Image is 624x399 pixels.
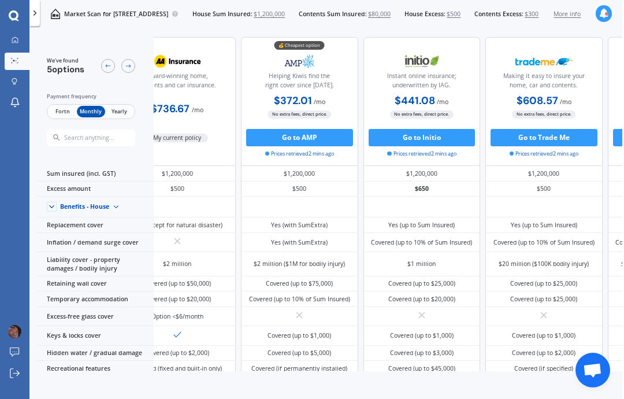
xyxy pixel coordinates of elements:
span: 5 options [47,64,84,75]
div: Covered (up to $20,000) [144,295,211,304]
b: $608.57 [517,94,558,108]
div: Covered (up to $2,000) [512,349,575,357]
b: $372.01 [274,94,312,108]
span: Yearly [105,106,133,117]
span: House Sum Insured: [192,10,252,19]
div: Award-winning home, contents and car insurance. [127,72,229,94]
div: $2 million ($1M for bodily injury) [254,260,345,268]
div: Covered (up to $25,000) [388,279,455,288]
span: More info [554,10,581,19]
div: Covered (up to $3,000) [390,349,454,357]
div: Open chat [575,353,610,387]
div: Covered (up to $5,000) [268,349,331,357]
b: $736.67 [151,102,190,116]
span: No extra fees, direct price. [512,110,575,119]
div: Excess-free glass cover [36,307,154,327]
div: Covered (up to $20,000) [388,295,455,304]
input: Search anything... [64,134,152,142]
div: Excess amount [36,182,154,197]
img: home-and-contents.b802091223b8502ef2dd.svg [50,9,61,19]
div: $500 [241,182,358,197]
div: $1,200,000 [363,166,481,182]
div: Covered (up to $25,000) [510,295,577,304]
div: Yes (with SumExtra) [271,238,328,247]
span: My current policy [146,134,208,142]
span: $500 [447,10,460,19]
span: House Excess: [404,10,445,19]
div: Covered (up to $1,000) [268,331,331,340]
div: Liability cover - property damages / bodily injury [36,252,154,276]
div: Payment frequency [47,92,135,101]
img: Trademe.webp [515,50,573,72]
div: Covered (if specified) [514,364,573,373]
span: / mo [314,98,325,106]
div: Inflation / demand surge cover [36,233,154,253]
div: Covered (up to $2,000) [146,349,209,357]
span: / mo [560,98,571,106]
span: We've found [47,57,84,65]
p: Market Scan for [STREET_ADDRESS] [64,10,168,19]
div: Covered (fixed and built-in only) [133,364,222,373]
div: Covered (up to $45,000) [388,364,455,373]
b: $441.08 [395,94,435,108]
div: Yes (except for natural disaster) [132,221,222,230]
img: AMP.webp [271,50,328,72]
span: Prices retrieved 2 mins ago [510,150,579,158]
img: Benefit content down [109,200,123,214]
span: Contents Sum Insured: [299,10,367,19]
img: ACg8ocJXLd1oCccTD90l1hE9DfKxsdZpEWS6pPQCagY-IV-YgUMHT4Fx=s96-c [8,325,21,338]
div: Covered (up to $1,000) [390,331,454,340]
div: Covered (if permanently installed) [251,364,347,373]
div: $2 million [163,260,191,268]
span: / mo [192,106,203,114]
div: Making it easy to insure your home, car and contents. [493,72,595,94]
span: $80,000 [368,10,391,19]
button: Go to Initio [369,129,476,146]
div: $500 [485,182,603,197]
div: Covered (up to 10% of Sum Insured) [493,238,595,247]
div: Retaining wall cover [36,276,154,292]
div: Covered (up to $25,000) [510,279,577,288]
div: Covered (up to $75,000) [266,279,333,288]
div: Covered (up to 10% of Sum Insured) [249,295,350,304]
div: $1,200,000 [119,166,236,182]
div: $1 million [407,260,436,268]
div: Instant online insurance; underwritten by IAG. [371,72,473,94]
div: $1,200,000 [485,166,603,182]
div: Sum insured (incl. GST) [36,166,154,182]
span: Contents Excess: [474,10,523,19]
div: Benefits - House [60,203,109,210]
span: $300 [525,10,538,19]
button: Go to Trade Me [491,129,597,146]
div: $500 [119,182,236,197]
div: Replacement cover [36,217,154,233]
span: / mo [437,98,448,106]
div: 💰 Cheapest option [274,41,325,50]
div: Yes (with SumExtra) [271,221,328,230]
div: $1,200,000 [241,166,358,182]
span: Prices retrieved 2 mins ago [265,150,335,158]
div: Keys & locks cover [36,326,154,346]
div: Hidden water / gradual damage [36,346,154,361]
div: Covered (up to 10% of Sum Insured) [371,238,472,247]
div: Yes (up to Sum Insured) [511,221,577,230]
div: Covered (up to $1,000) [512,331,575,340]
span: $1,200,000 [254,10,285,19]
span: Monthly [77,106,105,117]
div: Recreational features [36,361,154,376]
span: Fortn [49,106,77,117]
div: $20 million ($100K bodily injury) [499,260,589,268]
div: Yes (up to Sum Insured) [388,221,455,230]
span: No extra fees, direct price. [268,110,331,119]
img: AA.webp [148,50,206,72]
button: Go to AMP [246,129,353,146]
div: Helping Kiwis find the right cover since [DATE]. [248,72,351,94]
span: No extra fees, direct price. [390,110,454,119]
div: Option <$6/month [151,312,203,321]
img: Initio.webp [393,50,450,72]
div: $650 [363,182,481,197]
div: Temporary accommodation [36,291,154,307]
div: Covered (up to $50,000) [144,279,211,288]
span: Prices retrieved 2 mins ago [387,150,456,158]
